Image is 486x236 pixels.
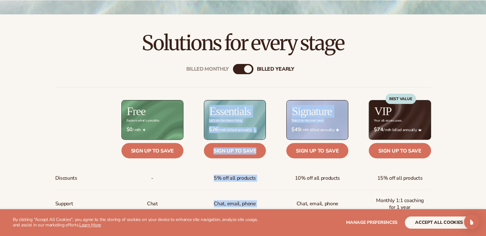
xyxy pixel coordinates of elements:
strong: $74 [374,127,383,133]
a: Learn More [79,222,101,228]
h2: Signature [292,106,332,117]
span: 15% off all products [377,172,423,184]
span: / mth [127,127,178,133]
span: / mth billed annually [291,127,343,133]
h2: Solutions for every stage [18,32,468,54]
span: 5% off all products [214,172,256,184]
div: Take it to the next level. [291,119,324,122]
img: Crown_2d87c031-1b5a-4345-8312-a4356ddcde98.png [418,128,421,131]
strong: $26 [209,127,218,133]
img: Star_6.png [336,128,339,131]
span: 10% off all products [295,172,340,184]
span: / mth billed annually [374,127,426,133]
img: Free_Icon_bb6e7c7e-73f8-44bd-8ed0-223ea0fc522e.png [143,128,146,131]
span: - [151,172,153,184]
p: By clicking "Accept All Cookies", you agree to the storing of cookies on your device to enhance s... [13,217,265,228]
div: Your all-access pass. [374,119,402,122]
button: Manage preferences [346,216,397,229]
a: Sign up to save [369,143,431,158]
a: Sign up to save [286,143,348,158]
div: Explore what's possible. [127,119,159,122]
div: Open Intercom Messenger [464,214,479,230]
span: Discounts [55,172,77,184]
div: BEST VALUE [385,94,416,104]
div: billed Yearly [257,66,294,72]
span: Chat, email, phone [297,198,338,210]
h2: Essentials [209,106,251,117]
div: Billed Monthly [186,66,229,72]
strong: $49 [291,127,301,133]
span: Monthly 1:1 coaching for 1 year [374,195,426,213]
strong: $0 [127,127,133,133]
h2: Free [127,106,145,117]
h2: VIP [374,106,391,117]
img: VIP_BG_199964bd-3653-43bc-8a67-789d2d7717b9.jpg [369,100,430,139]
a: Sign up to save [121,143,183,158]
p: Chat, email, phone [214,198,256,210]
button: accept all cookies [405,216,473,229]
span: / mth billed annually [209,127,261,133]
img: Essentials_BG_9050f826-5aa9-47d9-a362-757b82c62641.jpg [204,100,266,139]
img: free_bg.png [122,100,183,139]
a: Sign up to save [204,143,266,158]
div: Let’s do the damn thing. [209,119,242,122]
p: Chat [147,198,158,210]
span: Support [55,198,73,210]
span: Manage preferences [346,219,397,225]
img: drop.png [253,127,257,133]
img: Signature_BG_eeb718c8-65ac-49e3-a4e5-327c6aa73146.jpg [287,100,348,139]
